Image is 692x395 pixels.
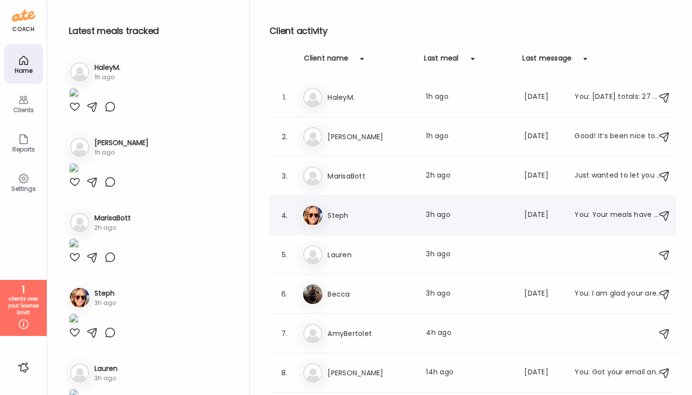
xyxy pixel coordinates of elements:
div: 3h ago [426,210,512,221]
div: [DATE] [524,131,563,143]
h3: MarisaBott [328,170,414,182]
div: [DATE] [524,91,563,103]
img: avatars%2FwFftV3A54uPCICQkRJ4sEQqFNTj1 [70,288,90,307]
div: 1 [3,284,43,296]
div: 2h ago [94,223,131,232]
div: [DATE] [524,367,563,379]
div: [DATE] [524,210,563,221]
div: coach [12,25,34,33]
h3: [PERSON_NAME] [328,367,414,379]
h3: Lauren [94,364,118,374]
div: 3. [278,170,290,182]
h3: Becca [328,288,414,300]
div: [DATE] [524,288,563,300]
div: 4h ago [426,328,512,339]
div: Home [6,67,41,74]
div: 14h ago [426,367,512,379]
h3: [PERSON_NAME] [94,138,149,148]
div: 7. [278,328,290,339]
div: 3h ago [94,299,116,307]
div: Clients [6,107,41,113]
h3: Lauren [328,249,414,261]
div: 8. [278,367,290,379]
h3: HaleyM. [328,91,414,103]
div: Settings [6,185,41,192]
div: 4. [278,210,290,221]
div: 1. [278,91,290,103]
h3: HaleyM. [94,62,120,73]
img: ate [12,8,35,24]
div: 1h ago [426,91,512,103]
img: bg-avatar-default.svg [70,363,90,383]
div: Client name [304,53,348,69]
img: bg-avatar-default.svg [70,137,90,157]
h2: Client activity [270,24,676,38]
h3: AmyBertolet [328,328,414,339]
h3: Steph [328,210,414,221]
img: bg-avatar-default.svg [303,363,323,383]
div: Last message [522,53,572,69]
img: bg-avatar-default.svg [303,166,323,186]
div: 3h ago [426,288,512,300]
img: bg-avatar-default.svg [303,245,323,265]
div: Just wanted to let you know the recipes so far for this week have been 10/10! [574,170,661,182]
div: 1h ago [94,148,149,157]
div: You: Got your email and I am happy to hear that it is going so well. Let's keep up the good work ... [574,367,661,379]
img: bg-avatar-default.svg [303,127,323,147]
img: images%2FyTknXZGv9KTAx1NC0SnWujXAvWt1%2FDO28foeUvBXVBgHCu6nT%2Fs2TAfwtgr0UiqPXOdkDM_1080 [69,163,79,176]
div: 5. [278,249,290,261]
div: You: [DATE] totals: 27 g fiber (goal 25-30 YAY), 96 g protein (goal ~100 g YAY) [574,91,661,103]
img: bg-avatar-default.svg [303,88,323,107]
img: avatars%2FvTftA8v5t4PJ4mYtYO3Iw6ljtGM2 [303,284,323,304]
div: Last meal [424,53,458,69]
div: Reports [6,146,41,152]
div: 1h ago [426,131,512,143]
h3: Steph [94,288,116,299]
div: You: Your meals have been looking great! A balance of macros and incorporation of fruits and veggies [574,210,661,221]
img: bg-avatar-default.svg [70,62,90,82]
div: 2h ago [426,170,512,182]
div: 1h ago [94,73,120,82]
div: Good! It’s been nice to just focus on one and not the main focus being calories! [574,131,661,143]
div: 2. [278,131,290,143]
img: images%2FGqR2wskUdERGQuJ8prwOlAHiY6t2%2F9xXmlc6tZoe1QERVXEdF%2FFIox8cB0fqk5sNRIsKF0_1080 [69,238,79,251]
img: bg-avatar-default.svg [303,324,323,343]
div: 6. [278,288,290,300]
img: bg-avatar-default.svg [70,213,90,232]
h2: Latest meals tracked [69,24,234,38]
img: images%2FnqEos4dlPfU1WAEMgzCZDTUbVOs2%2FzJ9iBlNBjHFHkCbXtiis%2FytuCAkLPt7eQiBBok0tC_1080 [69,88,79,101]
div: clients over your license limit! [3,296,43,316]
h3: [PERSON_NAME] [328,131,414,143]
div: 3h ago [94,374,118,383]
img: avatars%2FwFftV3A54uPCICQkRJ4sEQqFNTj1 [303,206,323,225]
div: 3h ago [426,249,512,261]
div: [DATE] [524,170,563,182]
div: You: I am glad your are feeling satisfied and guilt-free with your food! Keep it up :) [574,288,661,300]
h3: MarisaBott [94,213,131,223]
img: images%2FwFftV3A54uPCICQkRJ4sEQqFNTj1%2F32FwP1QsdqFhsbHSrVs7%2FSaAqGZi1mYnlkKbVI7EW_1080 [69,313,79,327]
